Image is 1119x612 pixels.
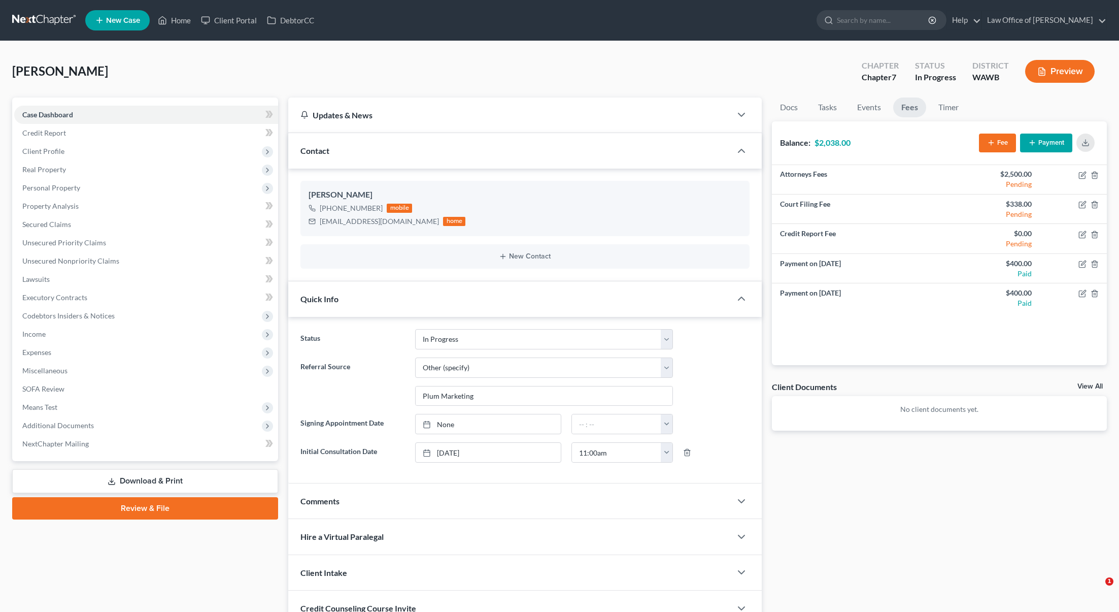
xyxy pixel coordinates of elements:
strong: Balance: [780,138,810,147]
div: $2,500.00 [947,169,1032,179]
span: 7 [892,72,896,82]
input: Search by name... [837,11,930,29]
span: Comments [300,496,340,506]
span: New Case [106,17,140,24]
div: Paid [947,298,1032,308]
div: [PERSON_NAME] [309,189,741,201]
div: Client Documents [772,381,837,392]
span: Credit Report [22,128,66,137]
span: NextChapter Mailing [22,439,89,448]
a: Unsecured Nonpriority Claims [14,252,278,270]
span: Client Profile [22,147,64,155]
label: Signing Appointment Date [295,414,410,434]
a: View All [1077,383,1103,390]
input: -- : -- [572,443,661,462]
td: Court Filing Fee [772,195,939,224]
span: Real Property [22,165,66,174]
input: Other Referral Source [416,386,672,406]
a: Docs [772,98,806,117]
div: Chapter [862,72,899,83]
div: $400.00 [947,259,1032,269]
td: Payment on [DATE] [772,254,939,283]
span: Quick Info [300,294,338,304]
span: Lawsuits [22,275,50,283]
div: Paid [947,269,1032,279]
a: DebtorCC [262,11,319,29]
a: Law Office of [PERSON_NAME] [982,11,1106,29]
span: SOFA Review [22,384,64,393]
div: $400.00 [947,288,1032,298]
div: Pending [947,179,1032,189]
p: No client documents yet. [780,404,1099,414]
a: Unsecured Priority Claims [14,234,278,252]
td: Payment on [DATE] [772,283,939,313]
div: $0.00 [947,229,1032,239]
span: Property Analysis [22,202,79,210]
a: [DATE] [416,443,561,462]
span: Client Intake [300,568,347,577]
span: Miscellaneous [22,366,67,375]
a: Timer [930,98,967,117]
label: Referral Source [295,358,410,406]
span: Unsecured Priority Claims [22,238,106,247]
label: Status [295,329,410,349]
div: [EMAIL_ADDRESS][DOMAIN_NAME] [320,216,439,227]
a: Fees [893,98,926,117]
span: Expenses [22,348,51,357]
button: Fee [979,134,1016,152]
span: Secured Claims [22,220,71,229]
a: Property Analysis [14,197,278,215]
a: Lawsuits [14,270,278,288]
span: Hire a Virtual Paralegal [300,532,384,541]
a: NextChapter Mailing [14,435,278,453]
a: Case Dashboard [14,106,278,124]
span: Executory Contracts [22,293,87,302]
input: -- : -- [572,414,661,434]
strong: $2,038.00 [815,138,851,147]
span: Case Dashboard [22,110,73,119]
span: Codebtors Insiders & Notices [22,311,115,320]
span: Contact [300,146,329,155]
button: Payment [1020,134,1072,152]
button: New Contact [309,252,741,261]
span: Income [22,330,46,338]
div: home [443,217,465,226]
div: District [972,60,1009,72]
a: None [416,414,561,434]
div: Pending [947,239,1032,249]
div: Pending [947,209,1032,219]
div: Updates & News [300,110,719,120]
div: Chapter [862,60,899,72]
span: [PERSON_NAME] [12,63,108,78]
div: Status [915,60,956,72]
a: Executory Contracts [14,288,278,307]
a: Download & Print [12,469,278,493]
a: Home [153,11,196,29]
div: [PHONE_NUMBER] [320,203,383,213]
span: Personal Property [22,183,80,192]
a: Review & File [12,497,278,520]
span: Additional Documents [22,421,94,430]
div: In Progress [915,72,956,83]
a: Credit Report [14,124,278,142]
td: Attorneys Fees [772,165,939,195]
button: Preview [1025,60,1095,83]
label: Initial Consultation Date [295,442,410,463]
span: Unsecured Nonpriority Claims [22,256,119,265]
td: Credit Report Fee [772,224,939,253]
div: mobile [387,204,412,213]
a: Client Portal [196,11,262,29]
a: Secured Claims [14,215,278,234]
a: SOFA Review [14,380,278,398]
a: Help [947,11,981,29]
div: WAWB [972,72,1009,83]
a: Tasks [810,98,845,117]
span: 1 [1105,577,1113,586]
a: Events [849,98,889,117]
span: Means Test [22,403,57,411]
iframe: Intercom live chat [1084,577,1109,602]
div: $338.00 [947,199,1032,209]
